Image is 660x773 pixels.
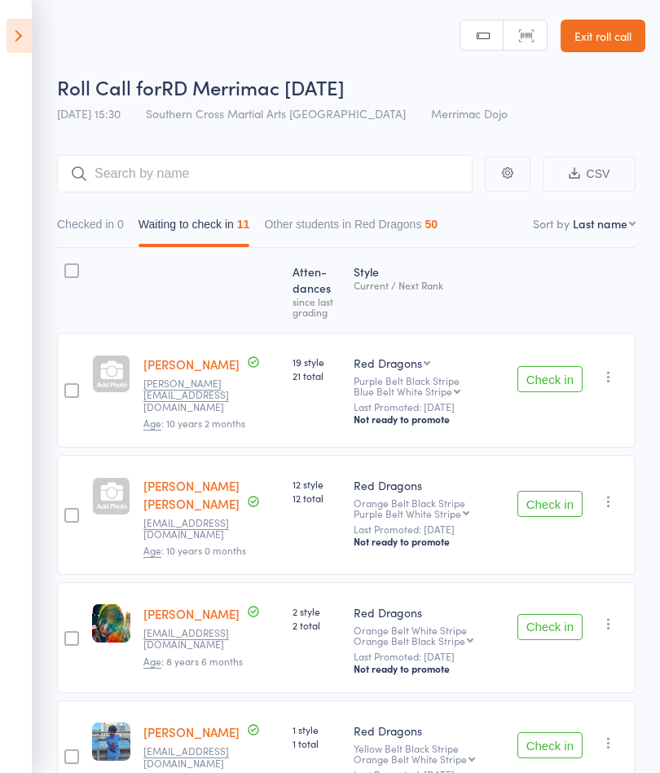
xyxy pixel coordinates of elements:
span: 12 total [293,491,341,505]
span: Merrimac Dojo [431,105,508,121]
div: Purple Belt Black Stripe [354,375,504,396]
div: Blue Belt White Stripe [354,386,452,396]
div: Orange Belt White Stripe [354,625,504,646]
span: 12 style [293,477,341,491]
span: Roll Call for [57,73,161,100]
div: 0 [117,218,124,231]
button: Waiting to check in11 [139,210,250,247]
span: 1 total [293,736,341,750]
input: Search by name [57,155,473,192]
span: 21 total [293,369,341,382]
span: : 10 years 2 months [143,416,245,431]
img: image1721108371.png [92,604,130,643]
span: RD Merrimac [DATE] [161,73,345,100]
div: Not ready to promote [354,662,504,675]
button: Check in [517,614,583,640]
small: Last Promoted: [DATE] [354,651,504,662]
small: Last Promoted: [DATE] [354,401,504,413]
small: Elviradennis88@hotmail.com [143,745,249,769]
div: 50 [425,218,438,231]
button: Check in [517,366,583,392]
a: [PERSON_NAME] [143,723,240,740]
span: 19 style [293,355,341,369]
div: since last grading [293,296,341,317]
button: Check in [517,732,583,758]
div: Style [347,255,510,325]
div: 11 [237,218,250,231]
small: nickkybriscoe@live.com [143,517,249,541]
div: Orange Belt Black Stripe [354,635,465,646]
div: Orange Belt White Stripe [354,753,467,764]
div: Not ready to promote [354,413,504,426]
div: Red Dragons [354,355,422,371]
div: Red Dragons [354,604,504,621]
div: Last name [573,215,627,232]
div: Not ready to promote [354,535,504,548]
button: Checked in0 [57,210,124,247]
span: : 8 years 6 months [143,654,243,669]
button: Check in [517,491,583,517]
div: Red Dragons [354,722,504,739]
span: 1 style [293,722,341,736]
a: [PERSON_NAME] [143,605,240,622]
div: Atten­dances [286,255,347,325]
span: [DATE] 15:30 [57,105,121,121]
span: 2 total [293,618,341,632]
div: Yellow Belt Black Stripe [354,743,504,764]
div: Orange Belt Black Stripe [354,497,504,519]
small: Chris.alexiou54@gmail.com [143,378,249,413]
img: image1742289172.png [92,722,130,761]
label: Sort by [533,215,570,232]
span: Southern Cross Martial Arts [GEOGRAPHIC_DATA] [146,105,406,121]
button: CSV [543,157,636,192]
a: [PERSON_NAME] [PERSON_NAME] [143,477,240,512]
div: Red Dragons [354,477,504,493]
a: Exit roll call [561,20,645,52]
button: Other students in Red Dragons50 [264,210,438,247]
a: [PERSON_NAME] [143,356,240,373]
span: : 10 years 0 months [143,543,246,558]
small: Last Promoted: [DATE] [354,523,504,535]
div: Current / Next Rank [354,280,504,290]
span: 2 style [293,604,341,618]
small: draudreycopeland@gmail.com [143,627,249,651]
div: Purple Belt White Stripe [354,508,461,519]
